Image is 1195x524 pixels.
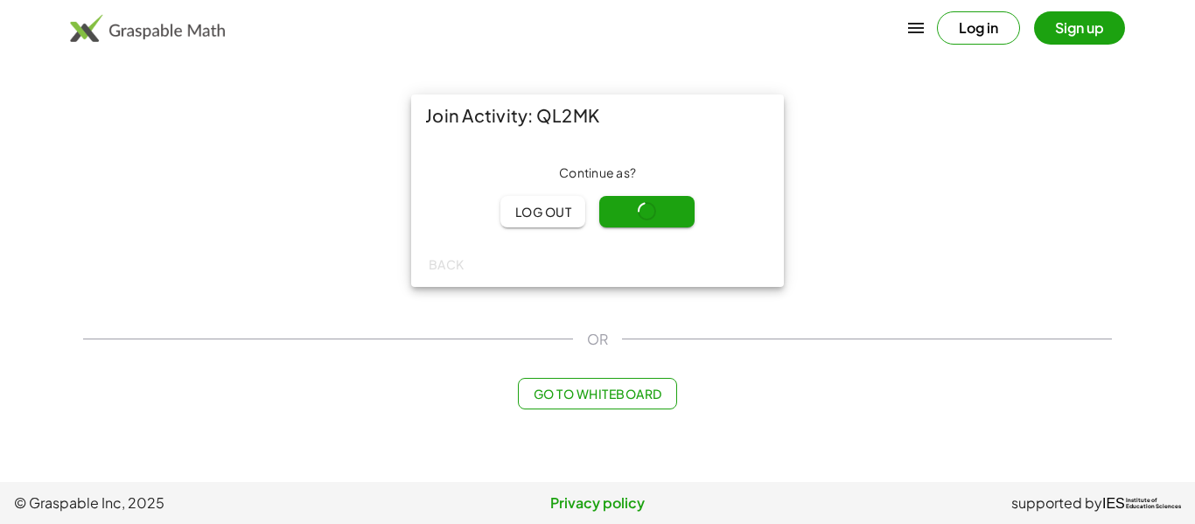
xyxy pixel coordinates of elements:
button: Log in [937,11,1020,45]
button: Log out [500,196,585,227]
span: Log out [514,204,571,220]
span: supported by [1011,493,1102,514]
a: IESInstitute ofEducation Sciences [1102,493,1181,514]
span: Go to Whiteboard [533,386,661,402]
span: IES [1102,495,1125,512]
span: OR [587,329,608,350]
span: Institute of Education Sciences [1126,498,1181,510]
div: Join Activity: QL2MK [411,94,784,136]
a: Privacy policy [403,493,793,514]
button: Go to Whiteboard [518,378,676,409]
span: © Graspable Inc, 2025 [14,493,403,514]
div: Continue as ? [425,164,770,182]
button: Sign up [1034,11,1125,45]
